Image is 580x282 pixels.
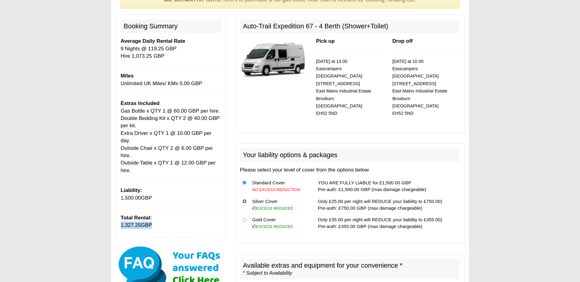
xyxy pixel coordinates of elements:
i: * Subject to Availability [243,270,292,276]
img: 337.jpg [240,38,307,81]
b: Average Daily Rental Rate [121,38,185,44]
i: EXCESS REDUCED [252,224,293,229]
b: Extras Included [121,100,160,106]
h2: Auto-Trail Expedition 67 - 4 Berth (Shower+Toilet) [240,20,460,33]
b: Pick up [316,38,335,44]
td: Standard Cover [250,177,308,196]
span: Gas Bottle x QTY 1 @ 60.00 GBP per hire. Double Bedding Kit x QTY 2 @ 40.00 GBP per kit. Extra Dr... [121,108,220,173]
small: [DATE] at 13.00 Easicampers [GEOGRAPHIC_DATA] [STREET_ADDRESS] East Mains Industrial Estate Broxb... [316,59,371,116]
p: Unlimited UK Miles/ KMs 0.00 GBP [121,72,221,87]
h2: Available extras and equipment for your convenience * [240,259,460,280]
span: 1,500.00 [121,195,141,201]
p: Please select your level of cover from the options below [240,166,460,174]
i: EXCESS REDUCED [252,206,293,211]
b: Liability: [121,187,142,193]
i: NO EXCESS REDUCTION [252,187,300,192]
b: Total Rental: [121,215,152,221]
p: GBP [121,187,221,202]
td: Gold Cover [250,214,308,232]
h2: Booking Summary [121,20,221,33]
p: GBP [121,214,221,229]
b: Miles [121,73,134,79]
small: [DATE] at 10.00 Easicampers [GEOGRAPHIC_DATA] [STREET_ADDRESS] East Mains Industrial Estate Broxb... [392,59,447,116]
td: Only £35.00 per night will REDUCE your liability to £355.00) Pre-auth: £355.00 GBP (max damage ch... [316,214,460,232]
b: Drop off [392,38,412,44]
h2: Your liability options & packages [240,148,460,162]
td: Only £25.00 per night will REDUCE your liability to £750.00) Pre-auth: £750.00 GBP (max damage ch... [316,195,460,214]
span: 1,327.25 [121,222,141,228]
p: 9 Nights @ 119.25 GBP Hire 1,073.25 GBP [121,38,221,60]
td: YOU ARE FULLY LIABLE for £1,500.00 GBP Pre-auth: £1,500.00 GBP (max damage chargeable) [316,177,460,196]
td: Silver Cover [250,195,308,214]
